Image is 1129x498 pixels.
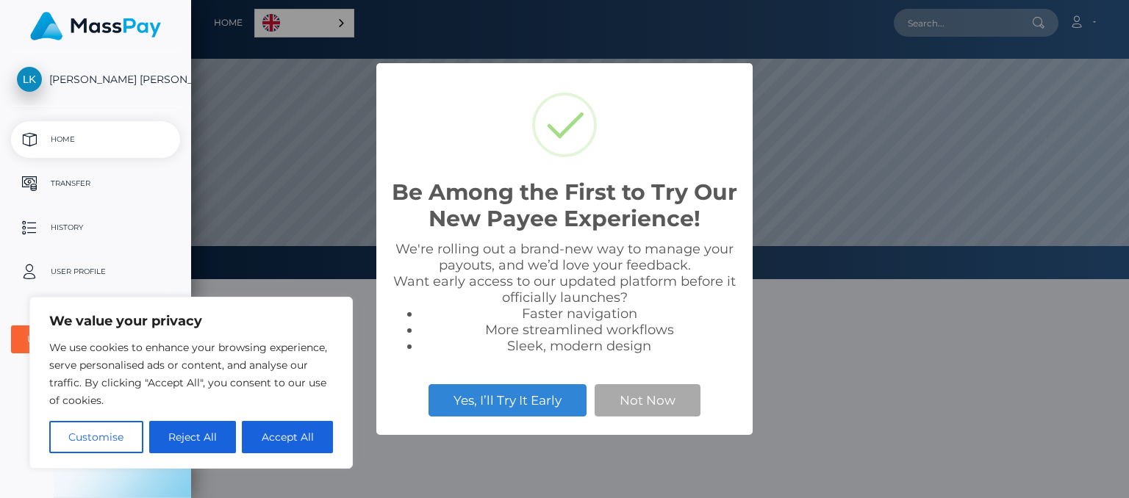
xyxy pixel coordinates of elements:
[420,306,738,322] li: Faster navigation
[242,421,333,453] button: Accept All
[420,338,738,354] li: Sleek, modern design
[11,325,180,353] button: User Agreements
[149,421,237,453] button: Reject All
[429,384,587,416] button: Yes, I’ll Try It Early
[17,261,174,283] p: User Profile
[17,217,174,239] p: History
[420,322,738,338] li: More streamlined workflows
[17,129,174,151] p: Home
[391,241,738,354] div: We're rolling out a brand-new way to manage your payouts, and we’d love your feedback. Want early...
[29,297,353,469] div: We value your privacy
[49,421,143,453] button: Customise
[49,312,333,330] p: We value your privacy
[595,384,700,416] button: Not Now
[391,179,738,232] h2: Be Among the First to Try Our New Payee Experience!
[11,73,180,86] span: [PERSON_NAME] [PERSON_NAME]
[49,339,333,409] p: We use cookies to enhance your browsing experience, serve personalised ads or content, and analys...
[27,333,148,345] div: User Agreements
[30,12,161,40] img: MassPay
[17,173,174,195] p: Transfer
